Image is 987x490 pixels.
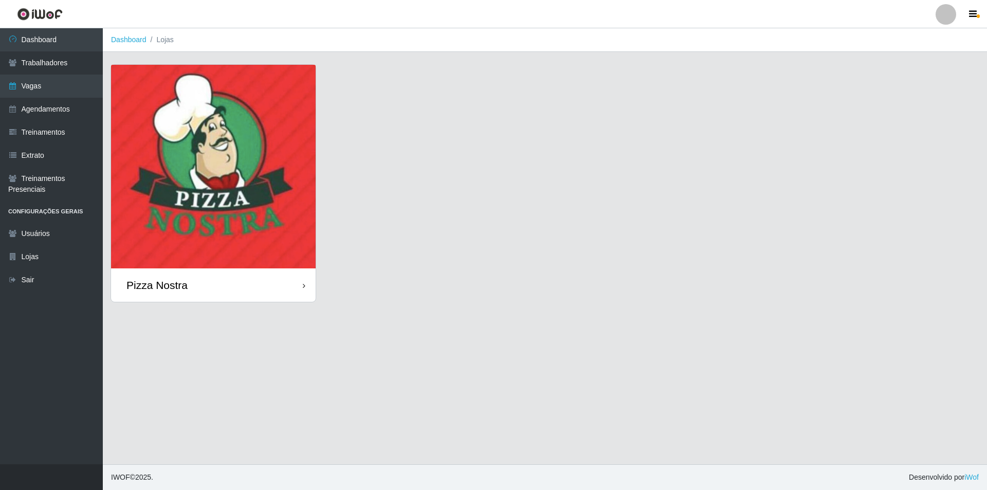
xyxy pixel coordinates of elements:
span: © 2025 . [111,472,153,483]
div: Pizza Nostra [126,279,188,292]
a: Dashboard [111,35,147,44]
nav: breadcrumb [103,28,987,52]
img: cardImg [111,65,316,268]
a: Pizza Nostra [111,65,316,302]
span: Desenvolvido por [909,472,979,483]
img: CoreUI Logo [17,8,63,21]
li: Lojas [147,34,174,45]
span: IWOF [111,473,130,481]
a: iWof [964,473,979,481]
